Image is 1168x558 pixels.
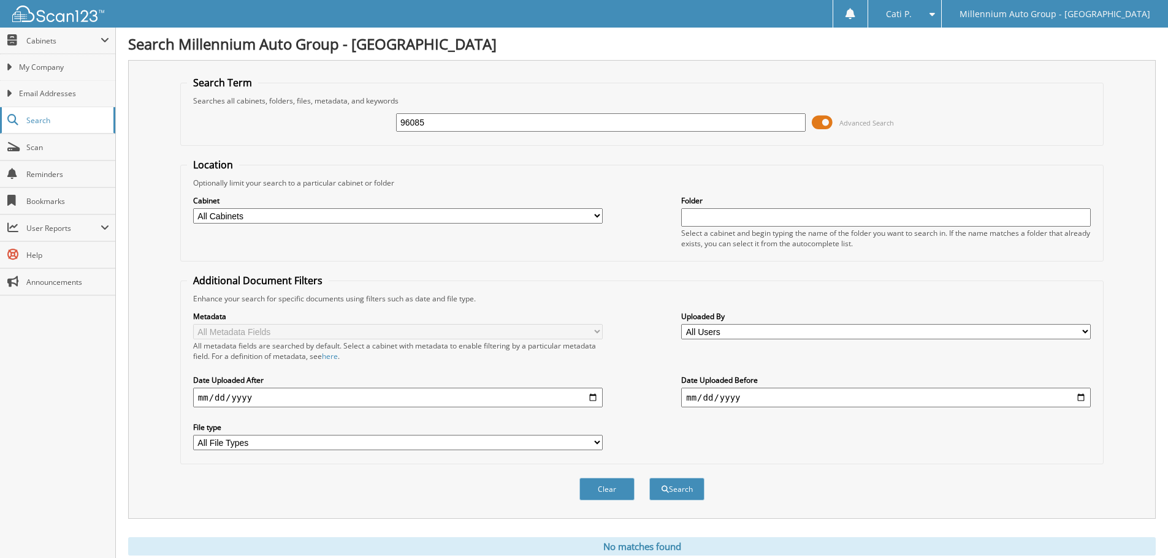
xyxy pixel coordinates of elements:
[187,178,1097,188] div: Optionally limit your search to a particular cabinet or folder
[26,142,109,153] span: Scan
[579,478,635,500] button: Clear
[26,115,107,126] span: Search
[26,223,101,233] span: User Reports
[193,341,603,361] div: All metadata fields are searched by default. Select a cabinet with metadata to enable filtering b...
[1107,499,1168,558] iframe: Chat Widget
[19,88,109,99] span: Email Addresses
[187,158,239,172] legend: Location
[26,36,101,46] span: Cabinets
[187,96,1097,106] div: Searches all cabinets, folders, files, metadata, and keywords
[26,196,109,206] span: Bookmarks
[681,311,1091,322] label: Uploaded By
[26,277,109,287] span: Announcements
[886,10,912,18] span: Cati P.
[322,351,338,361] a: here
[193,422,603,432] label: File type
[187,274,329,287] legend: Additional Document Filters
[12,6,104,22] img: scan123-logo-white.svg
[187,293,1097,304] div: Enhance your search for specific documents using filters such as date and file type.
[681,375,1091,385] label: Date Uploaded Before
[960,10,1150,18] span: Millennium Auto Group - [GEOGRAPHIC_DATA]
[193,375,603,385] label: Date Uploaded After
[193,311,603,322] label: Metadata
[26,169,109,179] span: Reminders
[681,228,1091,249] div: Select a cabinet and begin typing the name of the folder you want to search in. If the name match...
[681,195,1091,206] label: Folder
[128,34,1156,54] h1: Search Millennium Auto Group - [GEOGRAPHIC_DATA]
[839,118,894,127] span: Advanced Search
[681,388,1091,407] input: end
[187,76,258,89] legend: Search Term
[193,388,603,407] input: start
[649,478,704,500] button: Search
[193,195,603,206] label: Cabinet
[128,537,1156,556] div: No matches found
[26,250,109,260] span: Help
[19,62,109,73] span: My Company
